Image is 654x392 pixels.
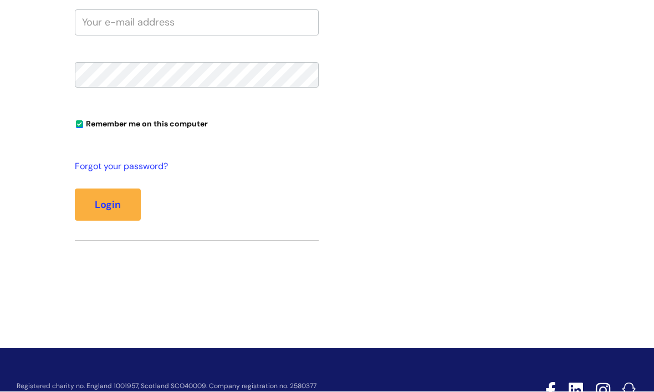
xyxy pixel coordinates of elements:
a: Forgot your password? [75,159,313,175]
p: Registered charity no. England 1001957, Scotland SCO40009. Company registration no. 2580377 [17,383,478,390]
button: Login [75,189,141,221]
input: Your e-mail address [75,10,319,35]
div: You can uncheck this option if you're logging in from a shared device [75,115,319,133]
label: Remember me on this computer [75,117,208,129]
input: Remember me on this computer [76,121,83,129]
